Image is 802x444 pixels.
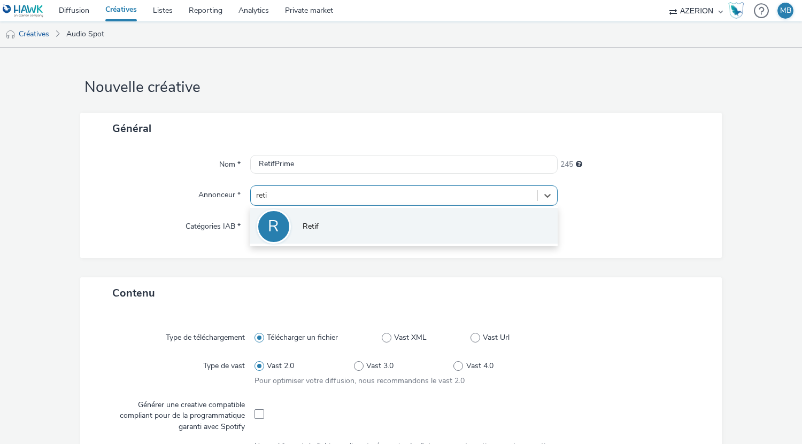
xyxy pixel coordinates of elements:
[194,185,245,200] label: Annonceur *
[466,361,493,371] span: Vast 4.0
[215,155,245,170] label: Nom *
[199,356,249,371] label: Type de vast
[780,3,791,19] div: MB
[99,395,249,432] label: Générer une creative compatible compliant pour de la programmatique garanti avec Spotify
[5,29,16,40] img: audio
[267,332,338,343] span: Télécharger un fichier
[394,332,427,343] span: Vast XML
[161,328,249,343] label: Type de téléchargement
[303,221,319,232] span: Retif
[3,4,44,18] img: undefined Logo
[483,332,510,343] span: Vast Url
[728,2,749,19] a: Hawk Academy
[576,159,582,170] div: 255 caractères maximum
[250,155,558,174] input: Nom
[112,121,151,136] span: Général
[267,361,294,371] span: Vast 2.0
[560,159,573,170] span: 245
[112,286,155,300] span: Contenu
[728,2,744,19] img: Hawk Academy
[268,212,279,242] div: R
[181,217,245,232] label: Catégories IAB *
[61,21,110,47] a: Audio Spot
[80,77,722,98] h1: Nouvelle créative
[255,376,465,386] span: Pour optimiser votre diffusion, nous recommandons le vast 2.0
[366,361,394,371] span: Vast 3.0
